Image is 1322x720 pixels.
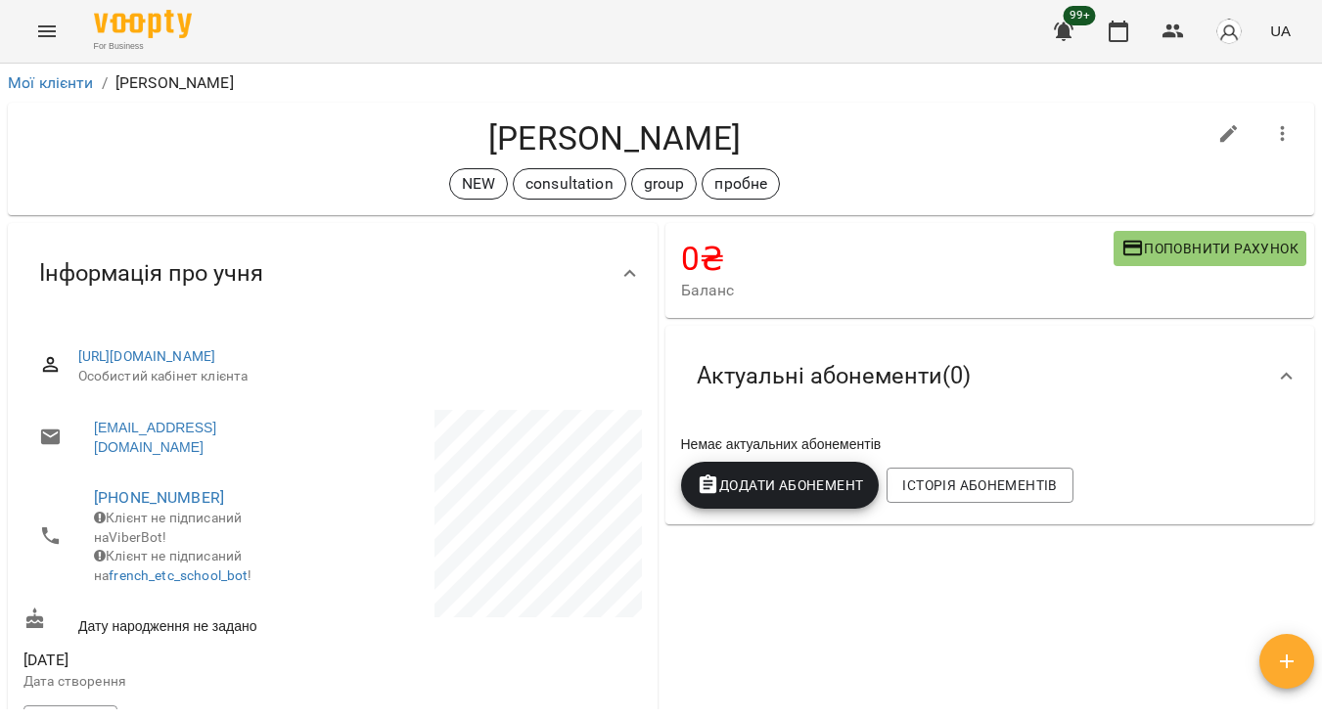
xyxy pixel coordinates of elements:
button: UA [1262,13,1299,49]
img: avatar_s.png [1215,18,1243,45]
span: For Business [94,40,192,53]
h4: 0 ₴ [681,239,1114,279]
span: Актуальні абонементи ( 0 ) [697,361,971,391]
button: Історія абонементів [887,468,1072,503]
div: Інформація про учня [8,223,658,324]
div: consultation [513,168,626,200]
button: Додати Абонемент [681,462,880,509]
span: UA [1270,21,1291,41]
span: Клієнт не підписаний на ! [94,548,252,583]
span: Поповнити рахунок [1121,237,1299,260]
p: пробне [714,172,767,196]
li: / [102,71,108,95]
button: Поповнити рахунок [1114,231,1306,266]
a: french_etc_school_bot [109,567,248,583]
span: Інформація про учня [39,258,263,289]
span: Додати Абонемент [697,473,864,497]
img: Voopty Logo [94,10,192,38]
a: [URL][DOMAIN_NAME] [78,348,216,364]
span: Клієнт не підписаний на ViberBot! [94,510,242,545]
span: Особистий кабінет клієнта [78,367,626,386]
p: NEW [462,172,495,196]
div: Немає актуальних абонементів [677,430,1303,458]
span: Історія абонементів [902,473,1057,497]
p: Дата створення [23,672,329,692]
div: group [631,168,698,200]
span: Баланс [681,279,1114,302]
div: пробне [702,168,780,200]
p: group [644,172,685,196]
p: consultation [525,172,614,196]
span: 99+ [1064,6,1096,25]
p: [PERSON_NAME] [115,71,234,95]
span: [DATE] [23,649,329,672]
h4: [PERSON_NAME] [23,118,1206,158]
button: Menu [23,8,70,55]
nav: breadcrumb [8,71,1314,95]
a: [EMAIL_ADDRESS][DOMAIN_NAME] [94,418,313,457]
a: Мої клієнти [8,73,94,92]
div: NEW [449,168,508,200]
div: Актуальні абонементи(0) [665,326,1315,427]
a: [PHONE_NUMBER] [94,488,224,507]
div: Дату народження не задано [20,604,333,640]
